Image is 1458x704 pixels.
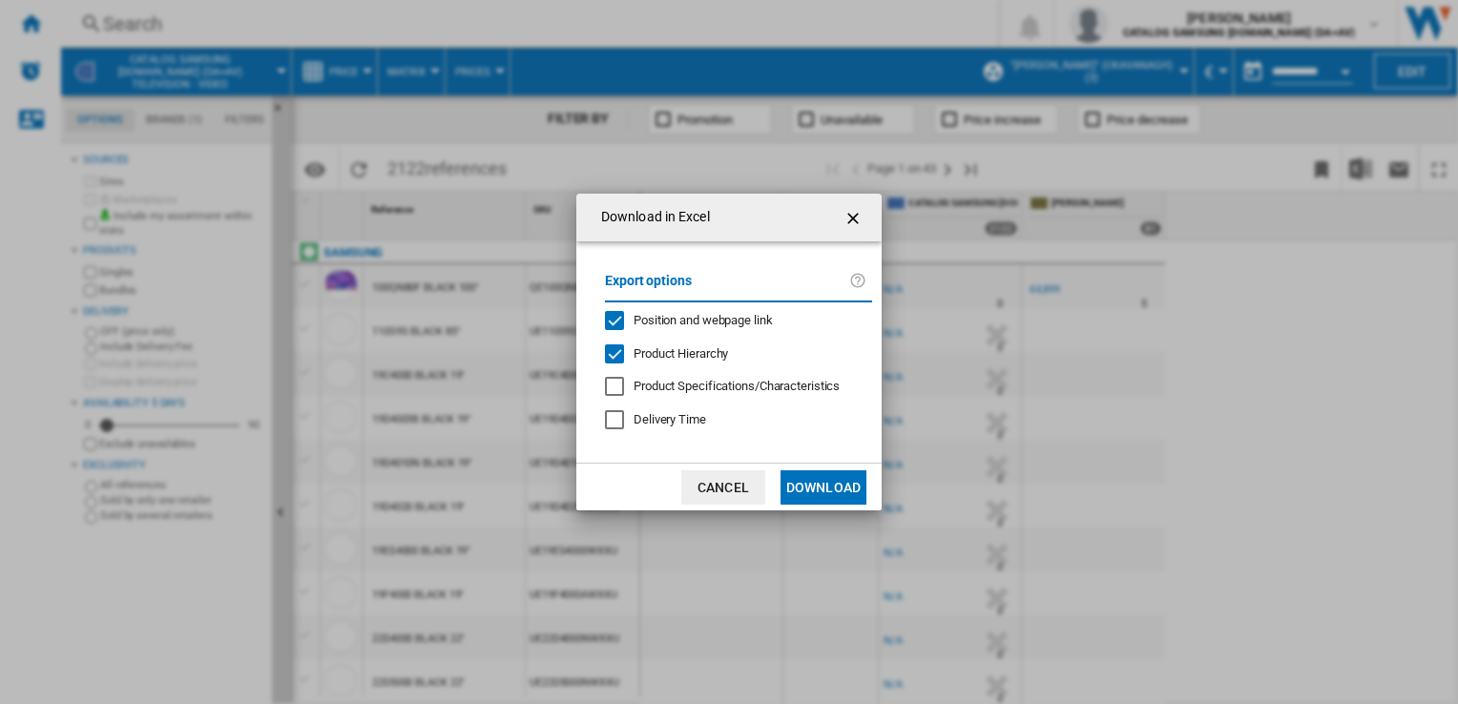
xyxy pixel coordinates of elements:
button: getI18NText('BUTTONS.CLOSE_DIALOG') [836,198,874,237]
md-checkbox: Product Hierarchy [605,344,857,362]
span: Delivery Time [634,412,706,426]
md-checkbox: Position and webpage link [605,312,857,330]
h4: Download in Excel [592,208,710,227]
div: Only applies to Category View [634,378,840,395]
span: Position and webpage link [634,313,773,327]
span: Product Specifications/Characteristics [634,379,840,393]
span: Product Hierarchy [634,346,728,361]
button: Cancel [681,470,765,505]
button: Download [781,470,866,505]
ng-md-icon: getI18NText('BUTTONS.CLOSE_DIALOG') [844,207,866,230]
md-checkbox: Delivery Time [605,411,872,429]
label: Export options [605,270,849,305]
